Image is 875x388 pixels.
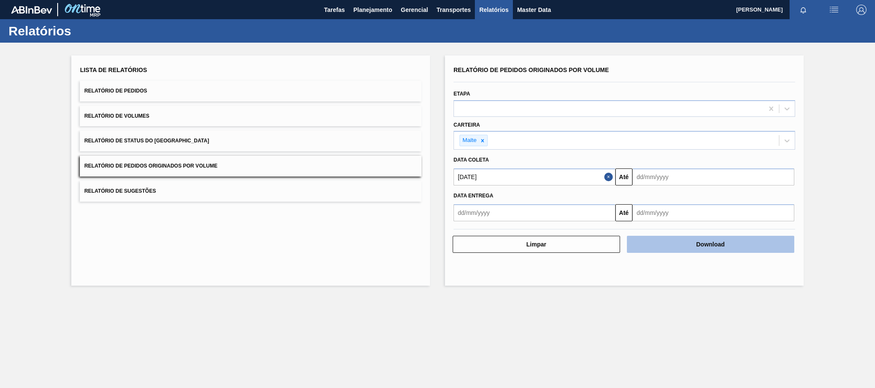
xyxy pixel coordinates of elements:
[604,168,615,185] button: Close
[632,168,794,185] input: dd/mm/yyyy
[454,193,493,199] span: Data Entrega
[80,156,421,177] button: Relatório de Pedidos Originados por Volume
[479,5,508,15] span: Relatórios
[9,26,160,36] h1: Relatórios
[632,204,794,221] input: dd/mm/yyyy
[84,88,147,94] span: Relatório de Pedidos
[84,163,217,169] span: Relatório de Pedidos Originados por Volume
[627,236,794,253] button: Download
[353,5,392,15] span: Planejamento
[454,67,609,73] span: Relatório de Pedidos Originados por Volume
[11,6,52,14] img: TNhmsLtSVTkK8tSr43FrP2fwEKptu5GPRR3wAAAABJRU5ErkJggg==
[790,4,817,16] button: Notificações
[517,5,551,15] span: Master Data
[84,113,149,119] span: Relatório de Volumes
[454,204,615,221] input: dd/mm/yyyy
[401,5,428,15] span: Gerencial
[80,181,421,202] button: Relatório de Sugestões
[454,91,470,97] label: Etapa
[453,236,620,253] button: Limpar
[324,5,345,15] span: Tarefas
[84,188,156,194] span: Relatório de Sugestões
[436,5,471,15] span: Transportes
[829,5,839,15] img: userActions
[615,204,632,221] button: Até
[80,81,421,101] button: Relatório de Pedidos
[84,138,209,144] span: Relatório de Status do [GEOGRAPHIC_DATA]
[454,122,480,128] label: Carteira
[454,168,615,185] input: dd/mm/yyyy
[460,135,478,146] div: Malte
[454,157,489,163] span: Data coleta
[80,130,421,151] button: Relatório de Status do [GEOGRAPHIC_DATA]
[615,168,632,185] button: Até
[856,5,866,15] img: Logout
[80,67,147,73] span: Lista de Relatórios
[80,106,421,127] button: Relatório de Volumes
